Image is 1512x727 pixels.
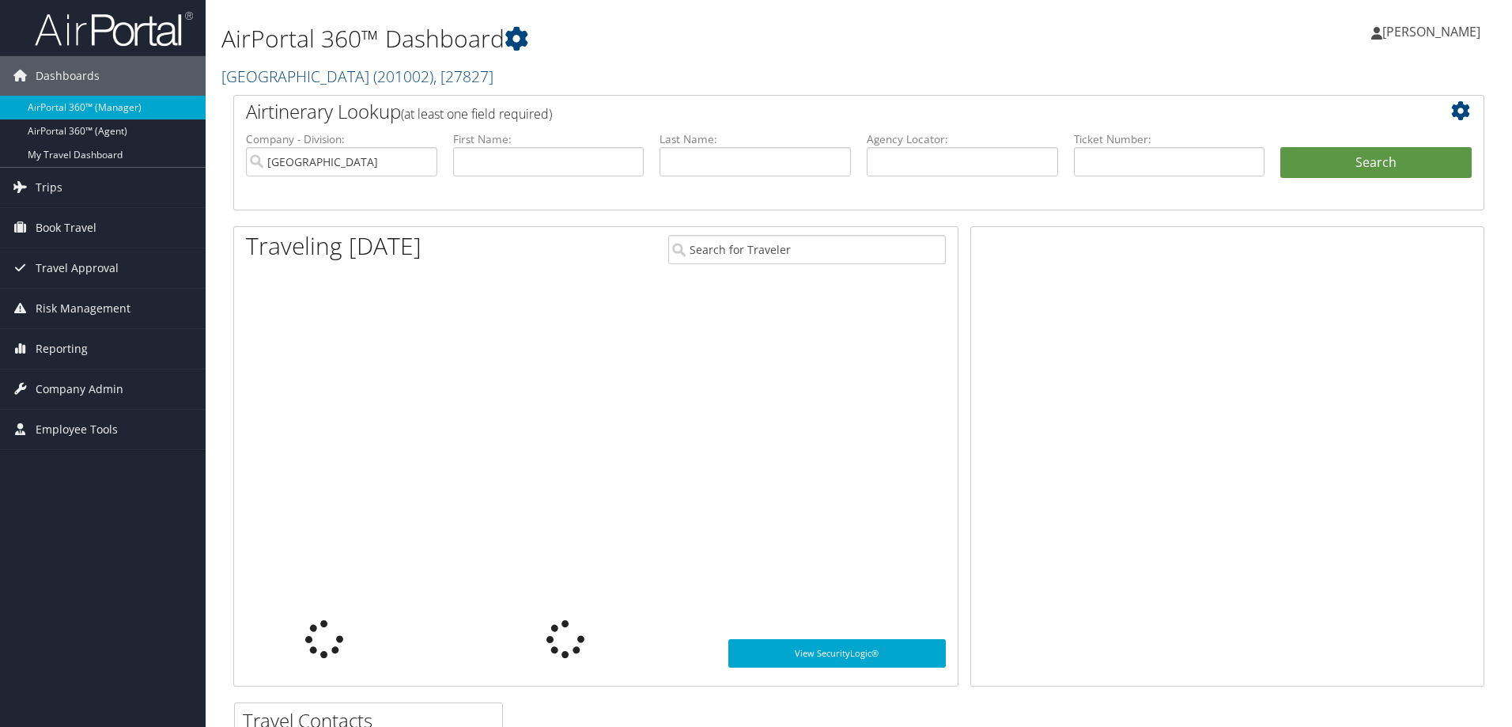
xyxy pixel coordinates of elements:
[660,131,851,147] label: Last Name:
[36,248,119,288] span: Travel Approval
[246,131,437,147] label: Company - Division:
[36,289,130,328] span: Risk Management
[36,168,62,207] span: Trips
[36,410,118,449] span: Employee Tools
[36,208,96,248] span: Book Travel
[867,131,1058,147] label: Agency Locator:
[221,22,1072,55] h1: AirPortal 360™ Dashboard
[1280,147,1472,179] button: Search
[401,105,552,123] span: (at least one field required)
[35,10,193,47] img: airportal-logo.png
[36,56,100,96] span: Dashboards
[668,235,946,264] input: Search for Traveler
[1371,8,1496,55] a: [PERSON_NAME]
[453,131,644,147] label: First Name:
[36,369,123,409] span: Company Admin
[433,66,493,87] span: , [ 27827 ]
[1074,131,1265,147] label: Ticket Number:
[36,329,88,369] span: Reporting
[1382,23,1480,40] span: [PERSON_NAME]
[728,639,946,668] a: View SecurityLogic®
[246,229,421,263] h1: Traveling [DATE]
[246,98,1367,125] h2: Airtinerary Lookup
[373,66,433,87] span: ( 201002 )
[221,66,493,87] a: [GEOGRAPHIC_DATA]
